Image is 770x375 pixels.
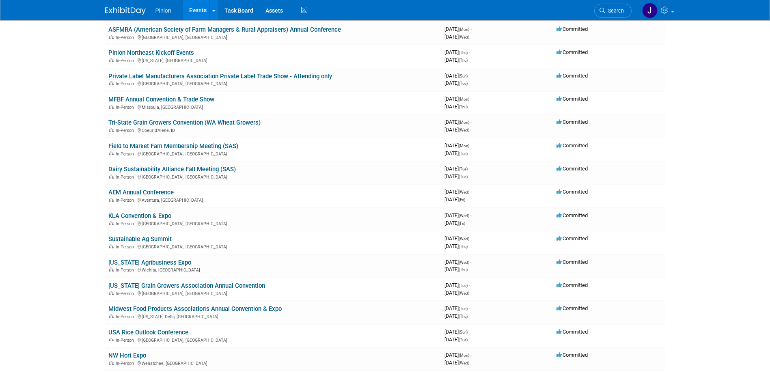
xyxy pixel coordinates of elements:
span: In-Person [116,221,136,226]
span: In-Person [116,151,136,157]
span: (Fri) [459,198,465,202]
span: - [470,212,472,218]
span: (Mon) [459,27,469,32]
img: In-Person Event [109,221,114,225]
span: (Thu) [459,58,468,62]
span: [DATE] [444,189,472,195]
img: In-Person Event [109,361,114,365]
span: In-Person [116,314,136,319]
span: Committed [556,119,588,125]
a: KLA Convention & Expo [108,212,171,220]
span: [DATE] [444,34,469,40]
span: Committed [556,49,588,55]
span: (Sun) [459,330,468,334]
span: - [470,352,472,358]
span: - [470,235,472,241]
a: MFBF Annual Convention & Trade Show [108,96,214,103]
span: In-Person [116,361,136,366]
span: [DATE] [444,173,468,179]
img: In-Person Event [109,105,114,109]
span: [DATE] [444,150,468,156]
span: [DATE] [444,127,469,133]
div: [GEOGRAPHIC_DATA], [GEOGRAPHIC_DATA] [108,150,438,157]
span: [DATE] [444,290,469,296]
span: [DATE] [444,49,470,55]
img: In-Person Event [109,314,114,318]
img: ExhibitDay [105,7,146,15]
span: (Tue) [459,167,468,171]
span: - [469,305,470,311]
span: [DATE] [444,212,472,218]
img: In-Person Event [109,35,114,39]
span: [DATE] [444,166,470,172]
img: In-Person Event [109,151,114,155]
span: (Tue) [459,151,468,156]
span: Search [605,8,624,14]
span: (Thu) [459,105,468,109]
span: (Tue) [459,338,468,342]
span: - [470,26,472,32]
span: Committed [556,352,588,358]
span: [DATE] [444,336,468,343]
span: [DATE] [444,103,468,110]
span: In-Person [116,198,136,203]
a: USA Rice Outlook Conference [108,329,188,336]
img: Jennifer Plumisto [642,3,658,18]
span: (Tue) [459,306,468,311]
a: Field to Market Fam Membership Meeting (SAS) [108,142,238,150]
a: Sustainable Ag Summit [108,235,172,243]
span: In-Person [116,128,136,133]
span: (Thu) [459,267,468,272]
span: - [469,166,470,172]
span: [DATE] [444,313,468,319]
div: [US_STATE] Dells, [GEOGRAPHIC_DATA] [108,313,438,319]
div: [US_STATE], [GEOGRAPHIC_DATA] [108,57,438,63]
div: [GEOGRAPHIC_DATA], [GEOGRAPHIC_DATA] [108,34,438,40]
div: Missoula, [GEOGRAPHIC_DATA] [108,103,438,110]
span: [DATE] [444,259,472,265]
a: ASFMRA (American Society of Farm Managers & Rural Appraisers) Annual Conference [108,26,341,33]
span: [DATE] [444,196,465,203]
span: [DATE] [444,352,472,358]
span: (Tue) [459,283,468,288]
span: [DATE] [444,119,472,125]
a: Midwest Food Products Association's Annual Convention & Expo [108,305,282,312]
span: Committed [556,305,588,311]
span: In-Person [116,291,136,296]
span: [DATE] [444,329,470,335]
span: (Mon) [459,353,469,358]
span: Committed [556,282,588,288]
span: In-Person [116,35,136,40]
span: (Wed) [459,361,469,365]
span: [DATE] [444,26,472,32]
img: In-Person Event [109,338,114,342]
span: - [469,73,470,79]
span: Committed [556,142,588,149]
span: (Wed) [459,213,469,218]
span: - [469,329,470,335]
span: (Mon) [459,120,469,125]
span: In-Person [116,244,136,250]
a: AEM Annual Conference [108,189,174,196]
img: In-Person Event [109,175,114,179]
div: [GEOGRAPHIC_DATA], [GEOGRAPHIC_DATA] [108,80,438,86]
span: Committed [556,166,588,172]
span: (Wed) [459,128,469,132]
span: Pinion [155,7,171,14]
img: In-Person Event [109,198,114,202]
div: [GEOGRAPHIC_DATA], [GEOGRAPHIC_DATA] [108,220,438,226]
span: Committed [556,329,588,335]
a: Dairy Sustainability Alliance Fall Meeting (SAS) [108,166,236,173]
a: [US_STATE] Agribusiness Expo [108,259,191,266]
span: In-Person [116,267,136,273]
a: Private Label Manufacturers Association Private Label Trade Show - Attending only [108,73,332,80]
span: - [470,142,472,149]
span: (Thu) [459,244,468,249]
span: Committed [556,212,588,218]
div: [GEOGRAPHIC_DATA], [GEOGRAPHIC_DATA] [108,290,438,296]
span: (Thu) [459,314,468,319]
div: [GEOGRAPHIC_DATA], [GEOGRAPHIC_DATA] [108,336,438,343]
span: [DATE] [444,80,468,86]
span: [DATE] [444,220,465,226]
div: Wichita, [GEOGRAPHIC_DATA] [108,266,438,273]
